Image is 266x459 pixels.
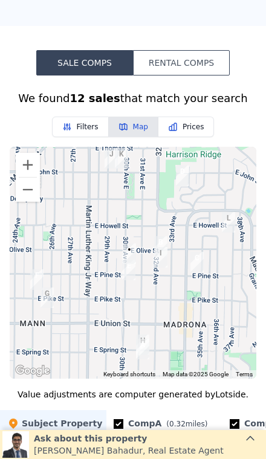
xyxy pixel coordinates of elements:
div: 1612 32nd Ave [149,242,172,272]
div: 928 31st Ave [131,334,154,364]
div: 3105 E Spring St [131,330,154,360]
div: 205 30th Ave E [110,143,133,173]
span: ( miles) [161,420,212,428]
div: [PERSON_NAME] Bahadur , Real Estate Agent [34,445,224,457]
button: Rental Comps [133,50,230,75]
a: [STREET_ADDRESS] [114,429,200,439]
div: 3003 E Pine St [117,255,140,285]
div: 1607 35th Ave [186,247,209,277]
a: Terms (opens in new tab) [236,371,253,377]
div: 1731 37th Ave [217,207,240,237]
strong: 12 sales [70,92,120,104]
button: Zoom out [16,178,40,202]
div: 1425 26th Ave [36,283,59,313]
div: 1628 32nd Ave [149,231,172,262]
img: Google [13,363,53,379]
div: 181 34th Ave E [171,161,194,191]
div: Comp A [114,417,212,429]
div: Subject Property [7,417,102,429]
div: 1514 25th Ave [25,265,48,295]
img: Siddhant Bahadur [2,431,29,458]
button: Map [109,117,158,137]
button: Filters [52,117,109,137]
div: 206 29th Ave E [100,143,123,173]
button: Prices [158,117,215,137]
div: 1618 30th Ave [118,239,141,269]
div: [STREET_ADDRESS] [128,429,200,439]
span: Map data ©2025 Google [163,371,229,377]
span: 0.32 [169,420,186,428]
button: Zoom in [16,153,40,177]
div: Ask about this property [34,432,224,445]
a: Open this area in Google Maps (opens a new window) [13,363,53,379]
button: Keyboard shortcuts [103,370,155,379]
button: Sale Comps [36,50,133,75]
div: [STREET_ADDRESS] [22,429,94,439]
